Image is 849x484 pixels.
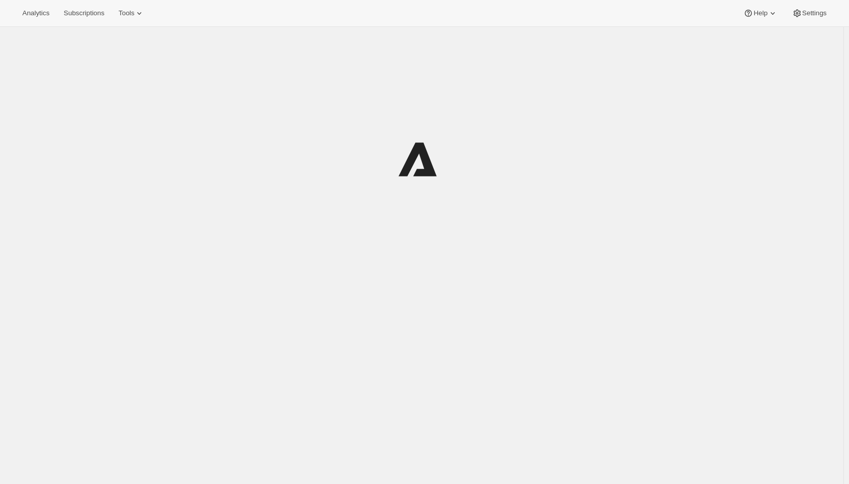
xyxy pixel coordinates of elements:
button: Tools [112,6,150,20]
button: Analytics [16,6,55,20]
span: Help [753,9,767,17]
button: Settings [786,6,833,20]
button: Subscriptions [57,6,110,20]
span: Settings [802,9,827,17]
span: Tools [118,9,134,17]
span: Analytics [22,9,49,17]
span: Subscriptions [64,9,104,17]
button: Help [737,6,783,20]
